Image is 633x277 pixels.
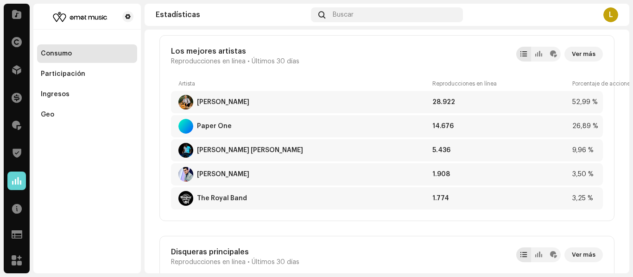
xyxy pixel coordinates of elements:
re-m-nav-item: Geo [37,105,137,124]
div: L [603,7,618,22]
div: 14.676 [432,123,569,130]
div: Geo [41,111,54,118]
div: 1.908 [432,171,569,178]
div: Porcentaje de acciones [572,80,595,87]
div: 9,96 % [572,147,595,154]
button: Ver más [564,47,603,62]
div: 26,89 % [572,123,595,130]
re-m-nav-item: Consumo [37,44,137,63]
span: Reproducciones en línea [171,58,246,65]
div: The Royal Band [197,195,247,202]
div: 1.774 [432,195,569,202]
span: • [247,259,250,266]
img: eeb54313-2cd7-48b6-8eb9-2bcb448cd962 [41,11,119,22]
img: CA522F49-412F-42E1-8D4E-B96DE053DB0E [178,167,193,182]
re-m-nav-item: Participación [37,65,137,83]
span: • [247,58,250,65]
span: Reproducciones en línea [171,259,246,266]
div: Smith King [197,147,303,154]
div: 5.436 [432,147,569,154]
img: D8C51F1B-2557-44B6-9BA5-20FC9742BE8E [178,95,193,110]
img: C5CFA39C-6B0F-4450-B09E-AC2979981E82 [178,143,193,158]
span: Últimos 30 días [252,58,299,65]
div: Consumo [41,50,72,57]
div: Reproducciones en línea [432,80,569,87]
div: 3,25 % [572,195,595,202]
img: 0288BDED-E89B-49B7-AF6E-D55378BBA23F [178,191,193,206]
div: 52,99 % [572,98,595,106]
button: Ver más [564,247,603,262]
div: Artista [178,80,429,87]
div: Los mejores artistas [171,47,299,56]
div: 3,50 % [572,171,595,178]
div: Disqueras principales [171,247,299,257]
span: Ver más [572,246,595,264]
div: Paper One [197,123,232,130]
div: Jósse Cedeño [197,171,249,178]
div: Yago Robles [197,98,249,106]
div: Ingresos [41,91,70,98]
re-m-nav-item: Ingresos [37,85,137,104]
span: Ver más [572,45,595,63]
span: Últimos 30 días [252,259,299,266]
span: Buscar [333,11,354,18]
div: Estadísticas [156,11,307,18]
div: 28.922 [432,98,569,106]
div: Participación [41,70,85,78]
